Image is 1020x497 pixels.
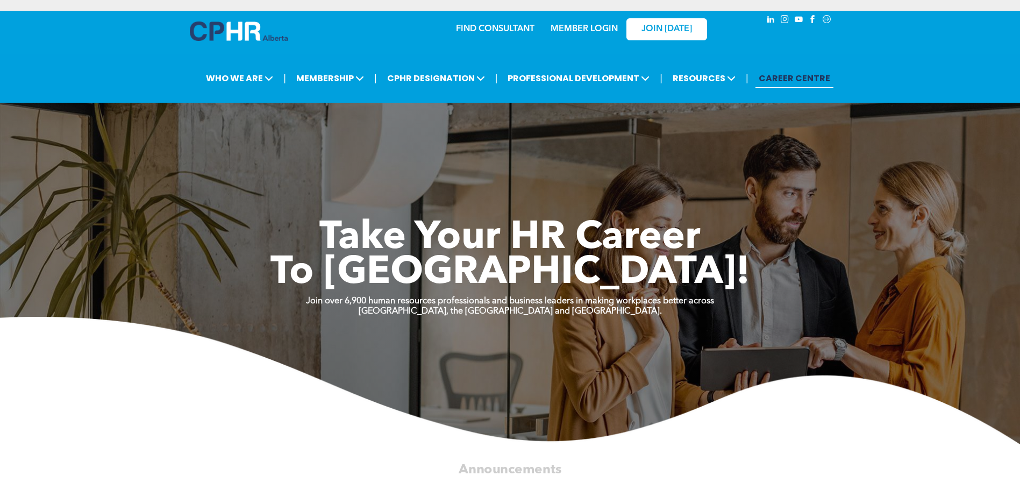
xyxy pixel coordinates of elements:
a: CAREER CENTRE [755,68,833,88]
a: MEMBER LOGIN [551,25,618,33]
a: FIND CONSULTANT [456,25,534,33]
a: JOIN [DATE] [626,18,707,40]
span: PROFESSIONAL DEVELOPMENT [504,68,653,88]
li: | [374,67,377,89]
span: Announcements [459,463,561,476]
span: WHO WE ARE [203,68,276,88]
span: To [GEOGRAPHIC_DATA]! [270,254,750,293]
strong: [GEOGRAPHIC_DATA], the [GEOGRAPHIC_DATA] and [GEOGRAPHIC_DATA]. [359,307,662,316]
a: linkedin [765,13,777,28]
span: MEMBERSHIP [293,68,367,88]
a: facebook [807,13,819,28]
a: youtube [793,13,805,28]
li: | [283,67,286,89]
span: Take Your HR Career [319,219,701,258]
span: JOIN [DATE] [641,24,692,34]
a: instagram [779,13,791,28]
li: | [495,67,498,89]
span: CPHR DESIGNATION [384,68,488,88]
li: | [660,67,662,89]
span: RESOURCES [669,68,739,88]
a: Social network [821,13,833,28]
li: | [746,67,748,89]
img: A blue and white logo for cp alberta [190,22,288,41]
strong: Join over 6,900 human resources professionals and business leaders in making workplaces better ac... [306,297,714,306]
